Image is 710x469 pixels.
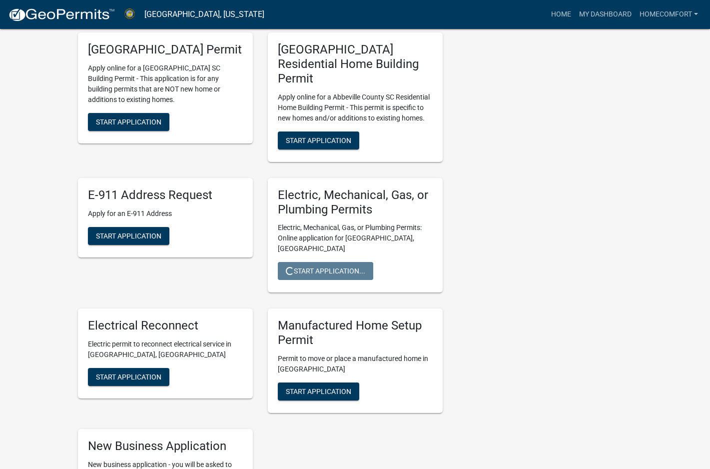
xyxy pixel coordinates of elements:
p: Apply for an E-911 Address [88,208,243,219]
span: Start Application [286,387,351,395]
a: [GEOGRAPHIC_DATA], [US_STATE] [144,6,264,23]
h5: [GEOGRAPHIC_DATA] Residential Home Building Permit [278,42,433,85]
span: Start Application [286,136,351,144]
p: Electric, Mechanical, Gas, or Plumbing Permits: Online application for [GEOGRAPHIC_DATA], [GEOGRA... [278,222,433,254]
span: Start Application [96,373,161,381]
a: My Dashboard [575,5,636,24]
button: Start Application [278,131,359,149]
p: Apply online for a [GEOGRAPHIC_DATA] SC Building Permit - This application is for any building pe... [88,63,243,105]
button: Start Application [278,382,359,400]
h5: E-911 Address Request [88,188,243,202]
p: Apply online for a Abbeville County SC Residential Home Building Permit - This permit is specific... [278,92,433,123]
p: Permit to move or place a manufactured home in [GEOGRAPHIC_DATA] [278,353,433,374]
h5: Manufactured Home Setup Permit [278,318,433,347]
button: Start Application [88,368,169,386]
span: Start Application... [286,267,365,275]
button: Start Application [88,113,169,131]
img: Abbeville County, South Carolina [123,7,136,21]
h5: Electric, Mechanical, Gas, or Plumbing Permits [278,188,433,217]
span: Start Application [96,231,161,239]
button: Start Application [88,227,169,245]
p: Electric permit to reconnect electrical service in [GEOGRAPHIC_DATA], [GEOGRAPHIC_DATA] [88,339,243,360]
h5: [GEOGRAPHIC_DATA] Permit [88,42,243,57]
span: Start Application [96,118,161,126]
a: homecomfort [636,5,702,24]
h5: New Business Application [88,439,243,453]
button: Start Application... [278,262,373,280]
a: Home [547,5,575,24]
h5: Electrical Reconnect [88,318,243,333]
